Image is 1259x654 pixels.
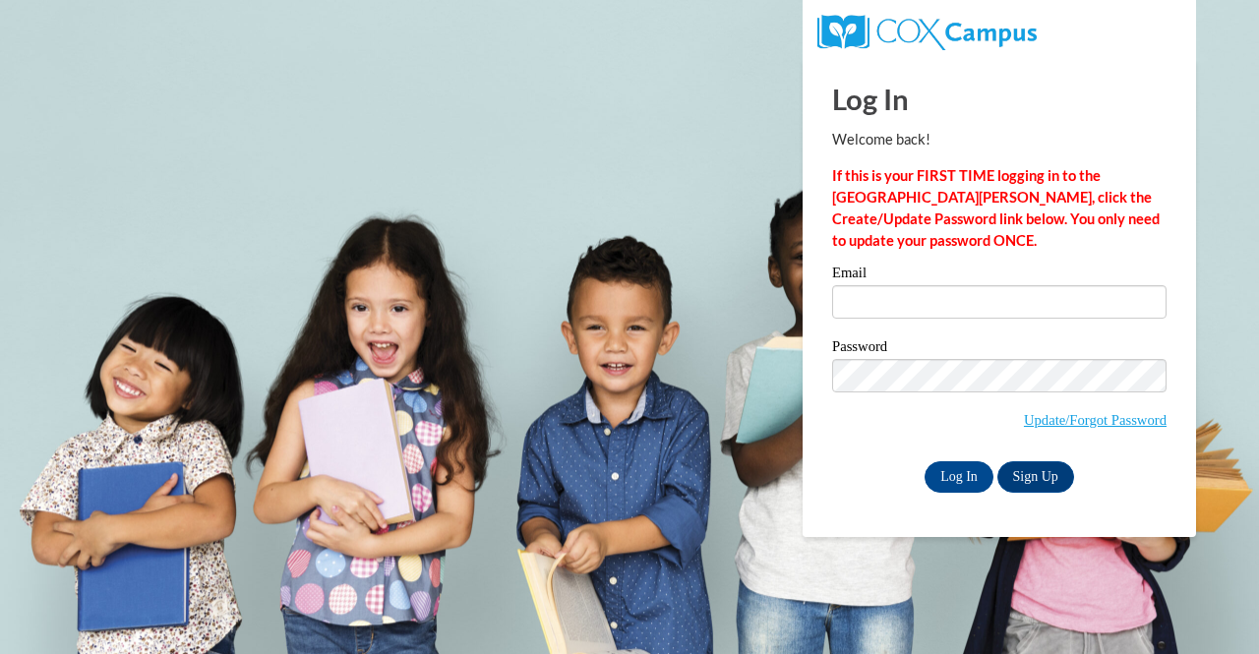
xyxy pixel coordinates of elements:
[832,79,1167,119] h1: Log In
[832,266,1167,285] label: Email
[817,15,1037,50] img: COX Campus
[925,461,993,493] input: Log In
[1024,412,1167,428] a: Update/Forgot Password
[832,167,1160,249] strong: If this is your FIRST TIME logging in to the [GEOGRAPHIC_DATA][PERSON_NAME], click the Create/Upd...
[997,461,1074,493] a: Sign Up
[832,129,1167,150] p: Welcome back!
[832,339,1167,359] label: Password
[817,23,1037,39] a: COX Campus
